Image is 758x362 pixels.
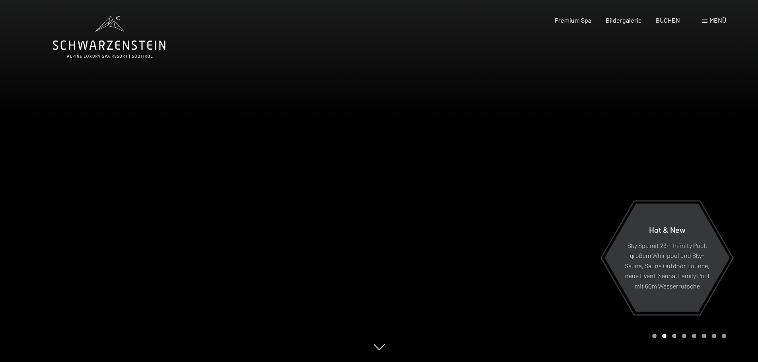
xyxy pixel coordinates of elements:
[604,203,730,312] a: Hot & New Sky Spa mit 23m Infinity Pool, großem Whirlpool und Sky-Sauna, Sauna Outdoor Lounge, ne...
[649,225,686,234] span: Hot & New
[692,334,696,338] div: Carousel Page 5
[702,334,706,338] div: Carousel Page 6
[555,16,591,24] a: Premium Spa
[672,334,676,338] div: Carousel Page 3
[682,334,686,338] div: Carousel Page 4
[652,334,657,338] div: Carousel Page 1
[709,16,726,24] span: Menü
[722,334,726,338] div: Carousel Page 8
[624,240,710,291] p: Sky Spa mit 23m Infinity Pool, großem Whirlpool und Sky-Sauna, Sauna Outdoor Lounge, neue Event-S...
[662,334,666,338] div: Carousel Page 2 (Current Slide)
[649,334,726,338] div: Carousel Pagination
[656,16,680,24] a: BUCHEN
[606,16,642,24] a: Bildergalerie
[712,334,716,338] div: Carousel Page 7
